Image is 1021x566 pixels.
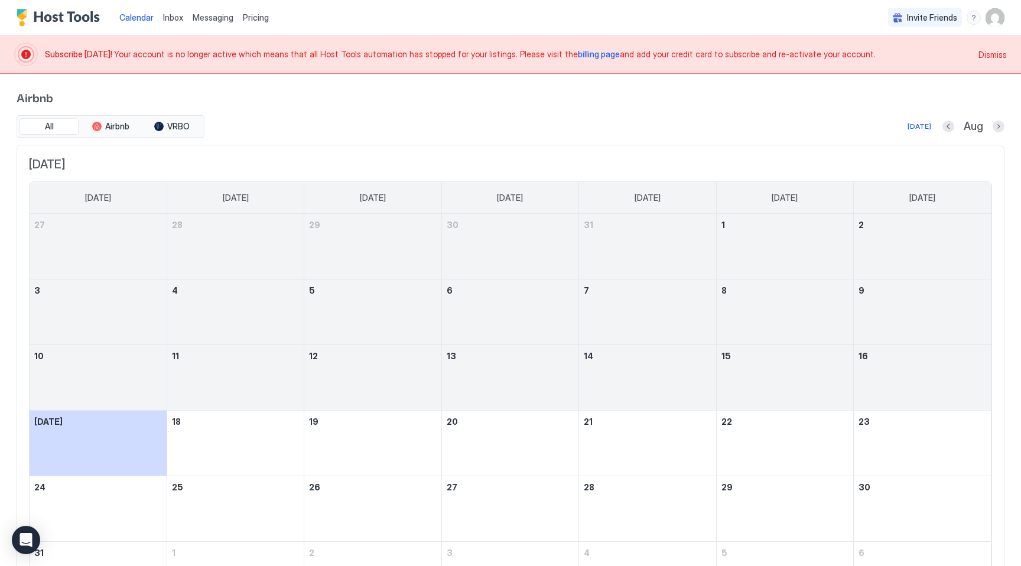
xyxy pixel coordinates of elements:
[167,476,304,542] td: August 25, 2025
[304,476,441,542] td: August 26, 2025
[717,214,853,236] a: August 1, 2025
[167,345,304,367] a: August 11, 2025
[30,345,167,367] a: August 10, 2025
[447,417,458,427] span: 20
[304,476,441,498] a: August 26, 2025
[167,345,304,411] td: August 11, 2025
[442,411,578,432] a: August 20, 2025
[447,548,453,558] span: 3
[721,417,732,427] span: 22
[304,345,441,367] a: August 12, 2025
[967,11,981,25] div: menu
[716,411,853,476] td: August 22, 2025
[172,220,183,230] span: 28
[716,476,853,542] td: August 29, 2025
[854,345,991,411] td: August 16, 2025
[34,285,40,295] span: 3
[584,548,590,558] span: 4
[442,476,578,498] a: August 27, 2025
[163,12,183,22] span: Inbox
[309,417,318,427] span: 19
[304,279,441,345] td: August 5, 2025
[442,345,578,367] a: August 13, 2025
[193,12,233,22] span: Messaging
[304,345,441,411] td: August 12, 2025
[17,9,105,27] div: Host Tools Logo
[859,417,870,427] span: 23
[854,411,991,476] td: August 23, 2025
[304,542,441,564] a: September 2, 2025
[30,542,167,564] a: August 31, 2025
[584,285,589,295] span: 7
[441,345,578,411] td: August 13, 2025
[30,214,167,279] td: July 27, 2025
[30,476,167,498] a: August 24, 2025
[584,482,594,492] span: 28
[304,411,441,432] a: August 19, 2025
[34,482,45,492] span: 24
[442,279,578,301] a: August 6, 2025
[859,285,864,295] span: 9
[854,345,991,367] a: August 16, 2025
[45,49,114,59] span: Subscribe [DATE]!
[497,193,523,203] span: [DATE]
[579,279,716,301] a: August 7, 2025
[907,12,957,23] span: Invite Friends
[45,121,54,132] span: All
[964,120,983,134] span: Aug
[579,542,716,564] a: September 4, 2025
[716,345,853,411] td: August 15, 2025
[447,482,457,492] span: 27
[854,279,991,301] a: August 9, 2025
[721,482,733,492] span: 29
[859,548,864,558] span: 6
[993,121,1004,132] button: Next month
[304,214,441,236] a: July 29, 2025
[447,220,459,230] span: 30
[447,285,453,295] span: 6
[441,411,578,476] td: August 20, 2025
[721,285,727,295] span: 8
[978,48,1007,61] span: Dismiss
[584,417,593,427] span: 21
[119,12,154,22] span: Calendar
[717,542,853,564] a: September 5, 2025
[30,476,167,542] td: August 24, 2025
[167,411,304,432] a: August 18, 2025
[304,411,441,476] td: August 19, 2025
[859,482,870,492] span: 30
[579,345,716,411] td: August 14, 2025
[309,220,320,230] span: 29
[760,182,809,214] a: Friday
[579,279,716,345] td: August 7, 2025
[172,482,183,492] span: 25
[167,411,304,476] td: August 18, 2025
[578,49,620,59] a: billing page
[579,214,716,279] td: July 31, 2025
[167,121,190,132] span: VRBO
[898,182,947,214] a: Saturday
[854,542,991,564] a: September 6, 2025
[223,193,249,203] span: [DATE]
[441,279,578,345] td: August 6, 2025
[167,214,304,236] a: July 28, 2025
[309,548,314,558] span: 2
[579,476,716,498] a: August 28, 2025
[172,351,179,361] span: 11
[172,417,181,427] span: 18
[17,115,204,138] div: tab-group
[34,351,44,361] span: 10
[34,220,45,230] span: 27
[579,476,716,542] td: August 28, 2025
[854,411,991,432] a: August 23, 2025
[30,345,167,411] td: August 10, 2025
[859,220,864,230] span: 2
[441,214,578,279] td: July 30, 2025
[243,12,269,23] span: Pricing
[721,220,725,230] span: 1
[717,345,853,367] a: August 15, 2025
[854,214,991,236] a: August 2, 2025
[360,193,386,203] span: [DATE]
[304,214,441,279] td: July 29, 2025
[721,548,727,558] span: 5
